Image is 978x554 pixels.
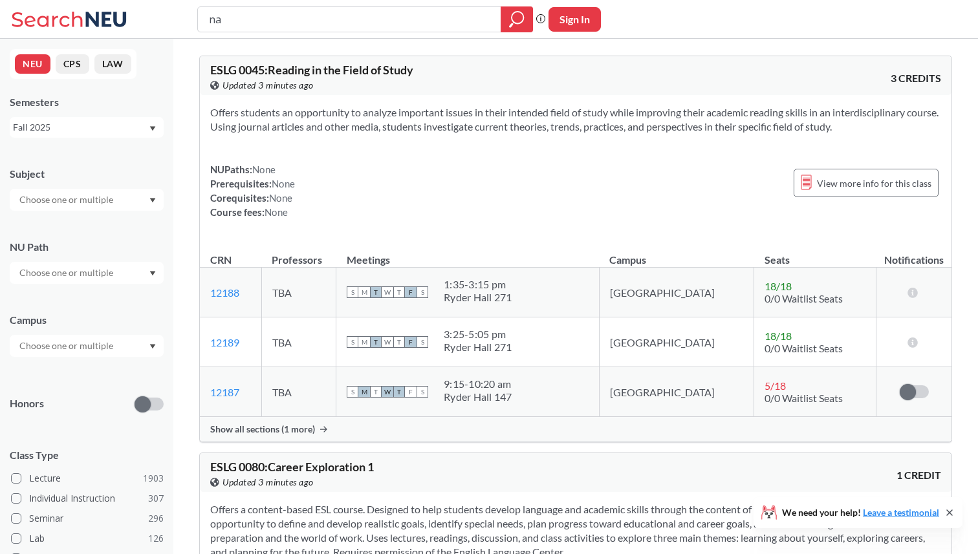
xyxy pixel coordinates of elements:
[210,336,239,348] a: 12189
[863,507,939,518] a: Leave a testimonial
[149,344,156,349] svg: Dropdown arrow
[261,317,336,367] td: TBA
[94,54,131,74] button: LAW
[405,386,417,398] span: F
[10,448,164,462] span: Class Type
[200,417,951,442] div: Show all sections (1 more)
[370,386,382,398] span: T
[765,392,843,404] span: 0/0 Waitlist Seats
[11,470,164,487] label: Lecture
[210,253,232,267] div: CRN
[252,164,276,175] span: None
[149,271,156,276] svg: Dropdown arrow
[393,286,405,298] span: T
[265,206,288,218] span: None
[10,396,44,411] p: Honors
[56,54,89,74] button: CPS
[876,240,951,268] th: Notifications
[417,336,428,348] span: S
[393,336,405,348] span: T
[223,78,314,92] span: Updated 3 minutes ago
[10,240,164,254] div: NU Path
[148,511,164,526] span: 296
[444,341,512,354] div: Ryder Hall 271
[347,336,358,348] span: S
[13,338,122,354] input: Choose one or multiple
[148,491,164,506] span: 307
[210,460,374,474] span: ESLG 0080 : Career Exploration 1
[765,292,843,304] span: 0/0 Waitlist Seats
[444,291,512,304] div: Ryder Hall 271
[754,240,876,268] th: Seats
[269,192,292,204] span: None
[336,240,600,268] th: Meetings
[13,192,122,208] input: Choose one or multiple
[444,378,512,390] div: 9:15 - 10:20 am
[358,336,370,348] span: M
[382,386,393,398] span: W
[210,286,239,299] a: 12188
[149,198,156,203] svg: Dropdown arrow
[417,286,428,298] span: S
[347,286,358,298] span: S
[10,262,164,284] div: Dropdown arrow
[896,468,941,482] span: 1 CREDIT
[509,10,525,28] svg: magnifying glass
[765,342,843,354] span: 0/0 Waitlist Seats
[210,386,239,398] a: 12187
[405,336,417,348] span: F
[599,240,754,268] th: Campus
[272,178,295,189] span: None
[261,268,336,317] td: TBA
[143,471,164,485] span: 1903
[10,95,164,109] div: Semesters
[347,386,358,398] span: S
[210,423,315,435] span: Show all sections (1 more)
[393,386,405,398] span: T
[599,268,754,317] td: [GEOGRAPHIC_DATA]
[405,286,417,298] span: F
[208,8,492,30] input: Class, professor, course number, "phrase"
[210,63,413,77] span: ESLG 0045 : Reading in the Field of Study
[11,530,164,547] label: Lab
[817,175,931,191] span: View more info for this class
[15,54,50,74] button: NEU
[261,240,336,268] th: Professors
[10,335,164,357] div: Dropdown arrow
[13,265,122,281] input: Choose one or multiple
[358,286,370,298] span: M
[13,120,148,134] div: Fall 2025
[261,367,336,417] td: TBA
[382,286,393,298] span: W
[599,367,754,417] td: [GEOGRAPHIC_DATA]
[210,105,941,134] section: Offers students an opportunity to analyze important issues in their intended field of study while...
[444,390,512,403] div: Ryder Hall 147
[599,317,754,367] td: [GEOGRAPHIC_DATA]
[11,490,164,507] label: Individual Instruction
[210,162,295,219] div: NUPaths: Prerequisites: Corequisites: Course fees:
[417,386,428,398] span: S
[765,330,792,342] span: 18 / 18
[444,278,512,291] div: 1:35 - 3:15 pm
[11,510,164,527] label: Seminar
[382,336,393,348] span: W
[148,531,164,546] span: 126
[549,7,601,32] button: Sign In
[10,313,164,327] div: Campus
[501,6,533,32] div: magnifying glass
[782,508,939,517] span: We need your help!
[765,280,792,292] span: 18 / 18
[10,167,164,181] div: Subject
[10,117,164,138] div: Fall 2025Dropdown arrow
[358,386,370,398] span: M
[223,475,314,489] span: Updated 3 minutes ago
[891,71,941,85] span: 3 CREDITS
[149,126,156,131] svg: Dropdown arrow
[370,336,382,348] span: T
[765,379,786,392] span: 5 / 18
[444,328,512,341] div: 3:25 - 5:05 pm
[10,189,164,211] div: Dropdown arrow
[370,286,382,298] span: T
